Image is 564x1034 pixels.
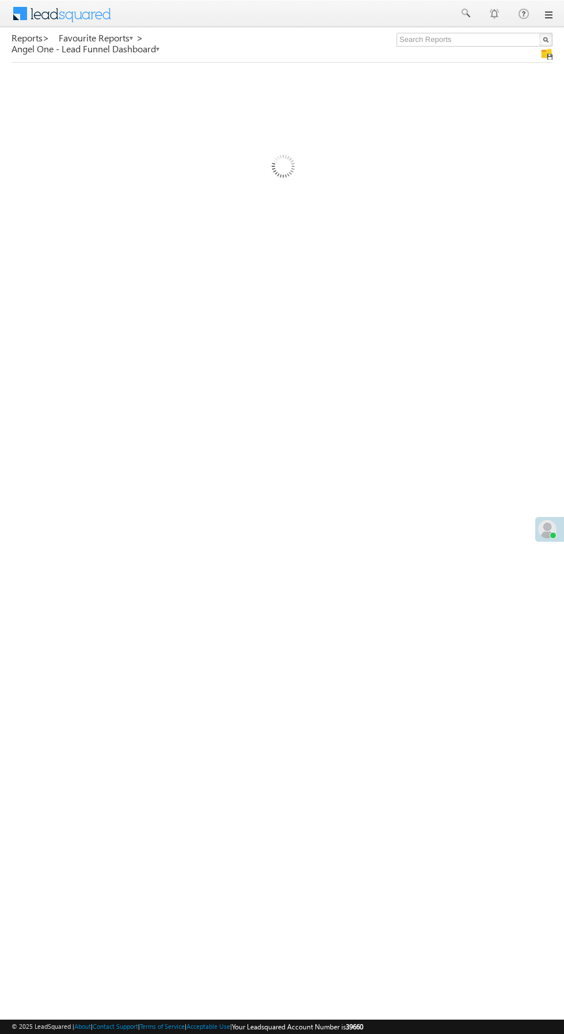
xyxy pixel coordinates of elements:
[541,48,552,60] img: Manage all your saved reports!
[397,33,552,47] input: Search Reports
[12,33,49,43] a: Reports>
[346,1022,363,1031] span: 39660
[12,1021,363,1032] span: © 2025 LeadSquared | | | | |
[186,1022,230,1030] a: Acceptable Use
[93,1022,138,1030] a: Contact Support
[59,33,143,43] a: Favourite Reports >
[12,44,161,54] a: Angel One - Lead Funnel Dashboard
[223,109,342,228] img: Loading...
[140,1022,185,1030] a: Terms of Service
[43,31,49,44] span: >
[232,1022,363,1031] span: Your Leadsquared Account Number is
[74,1022,91,1030] a: About
[136,31,143,44] span: >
